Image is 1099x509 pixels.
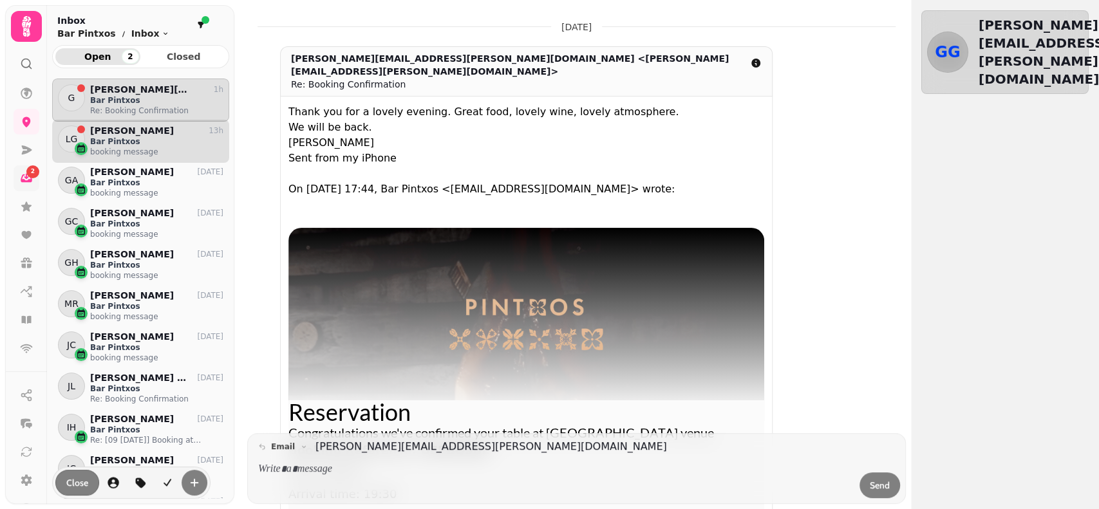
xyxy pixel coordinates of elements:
p: Re: Booking Confirmation [90,106,223,116]
button: tag-thread [127,470,153,495]
p: [DATE] [561,21,592,33]
span: GC [65,215,79,228]
p: [DATE] [197,290,223,301]
span: Close [66,478,88,487]
p: [PERSON_NAME] [90,455,174,466]
span: GA [65,174,78,187]
span: JL [68,380,75,393]
p: booking message [90,353,223,363]
p: [PERSON_NAME] [90,331,174,342]
p: [PERSON_NAME] [90,208,174,219]
p: Bar Pintxos [90,425,223,435]
span: MR [64,297,79,310]
span: G [68,91,75,104]
div: Re: Booking Confirmation [291,78,737,91]
h2: Reservation [288,400,764,423]
button: is-read [155,470,180,495]
p: Bar Pintxos [90,136,223,147]
nav: breadcrumb [57,27,169,40]
p: Bar Pintxos [90,260,223,270]
h2: Inbox [57,14,169,27]
p: [DATE] [197,208,223,218]
button: Send [859,472,900,498]
blockquote: On [DATE] 17:44, Bar Pintxos <[EMAIL_ADDRESS][DOMAIN_NAME]> wrote: [288,181,764,212]
p: [PERSON_NAME] [90,414,174,425]
div: 2 [122,50,138,64]
p: Re: [09 [DATE]] Booking at [GEOGRAPHIC_DATA] venue for 4 people [90,435,223,445]
p: booking message [90,188,223,198]
span: 2 [31,167,35,176]
button: filter [193,17,209,33]
p: [DATE] [197,167,223,177]
button: Inbox [131,27,170,40]
button: Open2 [55,48,140,65]
button: email [253,439,313,454]
p: booking message [90,311,223,322]
p: booking message [90,229,223,239]
p: booking message [90,270,223,281]
p: Bar Pintxos [90,95,223,106]
span: Open [66,52,130,61]
p: [PERSON_NAME] Law [90,373,190,384]
span: JC [67,462,76,475]
a: [PERSON_NAME][EMAIL_ADDRESS][PERSON_NAME][DOMAIN_NAME] [315,439,667,454]
p: [DATE] [197,249,223,259]
p: booking message [90,147,223,157]
h3: Congratulations we've confirmed your table at [GEOGRAPHIC_DATA] venue [288,423,764,441]
p: Bar Pintxos [90,301,223,311]
p: [DATE] [197,455,223,465]
p: [DATE] [197,331,223,342]
button: Close [55,470,99,495]
p: [PERSON_NAME] [90,249,174,260]
div: [PERSON_NAME][EMAIL_ADDRESS][PERSON_NAME][DOMAIN_NAME] <[PERSON_NAME][EMAIL_ADDRESS][PERSON_NAME]... [291,52,737,78]
p: [PERSON_NAME] [90,167,174,178]
span: IH [67,421,77,434]
p: [PERSON_NAME] [90,125,174,136]
button: create-convo [182,470,207,495]
p: 13h [209,125,223,136]
p: [PERSON_NAME][EMAIL_ADDRESS][PERSON_NAME][DOMAIN_NAME] [90,84,190,95]
span: GH [64,256,78,269]
span: LG [66,133,78,145]
p: Bar Pintxos [90,384,223,394]
div: Sent from my iPhone [288,151,764,166]
button: detail [745,52,767,74]
p: [DATE] [197,414,223,424]
span: Closed [152,52,216,61]
button: Closed [142,48,227,65]
img: brand logo [444,294,608,354]
div: grid [52,79,229,498]
p: Bar Pintxos [90,466,223,476]
p: Bar Pintxos [90,219,223,229]
p: Bar Pintxos [57,27,116,40]
span: JC [67,338,76,351]
p: 1h [214,84,223,95]
span: Send [870,481,890,490]
p: Re: Booking Confirmation [90,394,223,404]
span: GG [935,44,960,60]
p: [PERSON_NAME] [90,290,174,301]
a: 2 [14,165,39,191]
div: We will be back. [288,120,764,135]
p: [DATE] [197,373,223,383]
p: Bar Pintxos [90,178,223,188]
p: Bar Pintxos [90,342,223,353]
